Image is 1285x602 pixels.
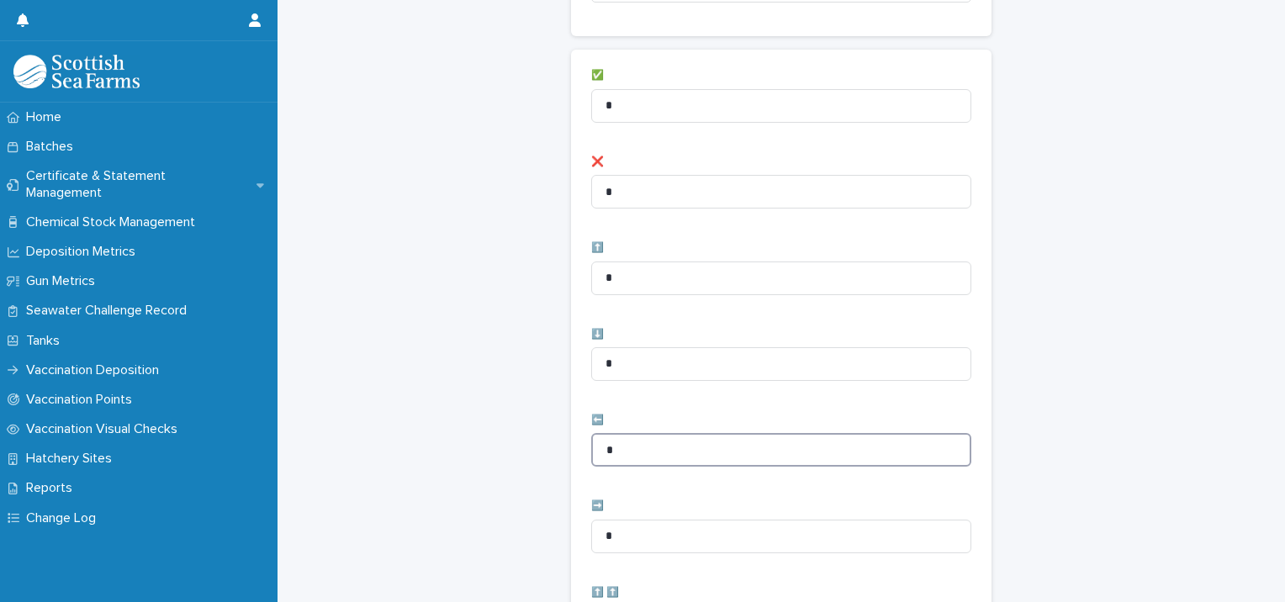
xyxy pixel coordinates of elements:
p: Batches [19,139,87,155]
p: Seawater Challenge Record [19,303,200,319]
p: Vaccination Deposition [19,362,172,378]
p: Vaccination Visual Checks [19,421,191,437]
p: Reports [19,480,86,496]
p: Vaccination Points [19,392,145,408]
p: Home [19,109,75,125]
span: ✅ [591,71,604,81]
p: Hatchery Sites [19,451,125,467]
p: Gun Metrics [19,273,108,289]
span: ⬇️ [591,330,604,340]
p: Chemical Stock Management [19,214,209,230]
img: uOABhIYSsOPhGJQdTwEw [13,55,140,88]
span: ⬆️ [591,243,604,253]
p: Deposition Metrics [19,244,149,260]
span: ➡️ [591,501,604,511]
span: ⬅️ [591,415,604,425]
p: Tanks [19,333,73,349]
p: Change Log [19,510,109,526]
span: ⬆️ ⬆️ [591,588,619,598]
p: Certificate & Statement Management [19,168,256,200]
span: ❌ [591,157,604,167]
